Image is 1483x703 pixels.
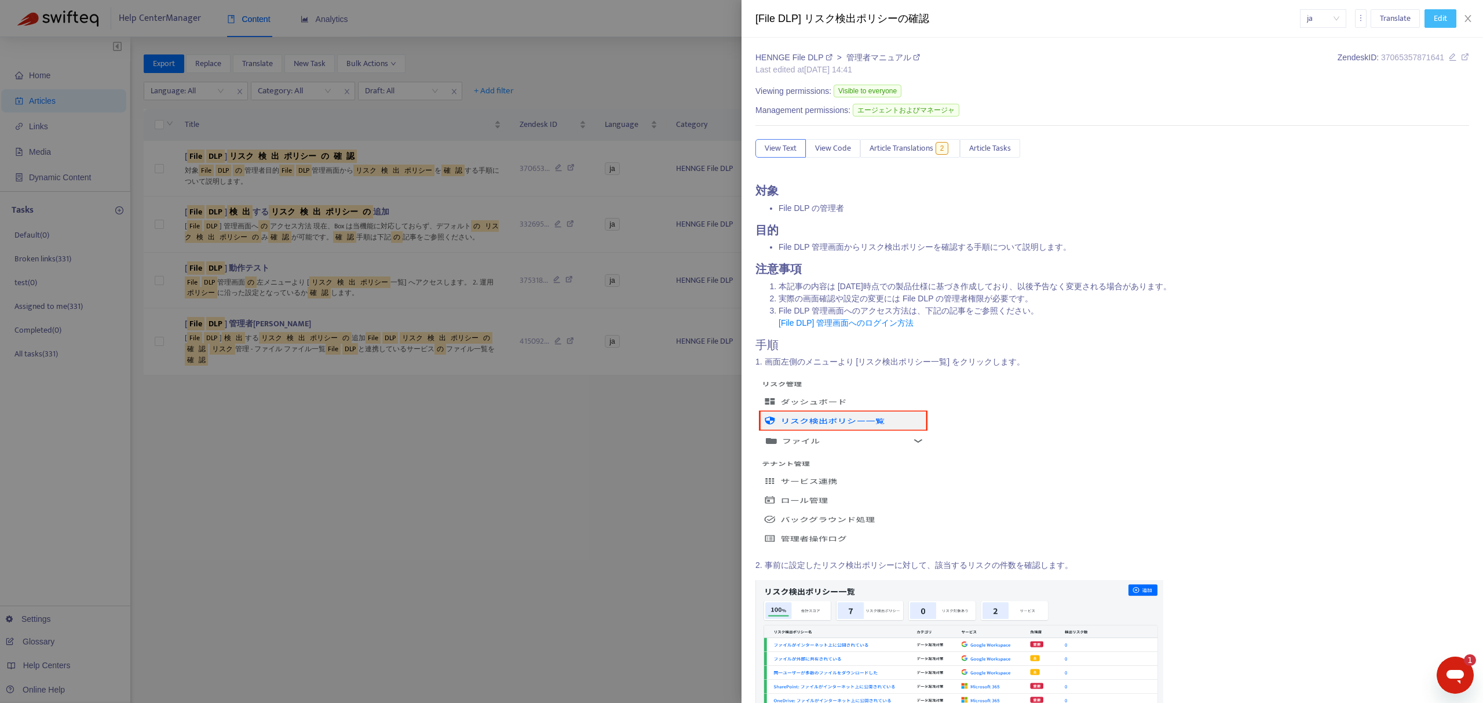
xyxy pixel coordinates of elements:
span: more [1357,14,1365,22]
span: エージェントおよびマネージャ [853,104,959,116]
div: > [755,52,920,64]
button: Article Tasks [960,139,1020,158]
a: [File DLP] 管理画面へのログイン方法 [779,318,914,327]
button: more [1355,9,1367,28]
a: HENNGE File DLP [755,53,835,62]
li: 本記事の内容は [DATE]時点での製品仕様に基づき作成しており、以後予告なく変更される場合があります。 [779,281,1469,293]
iframe: Number of unread messages [1453,654,1476,666]
span: Article Translations [870,142,933,155]
span: View Code [815,142,851,155]
button: Edit [1424,9,1456,28]
button: Translate [1371,9,1420,28]
strong: 目的 [755,224,779,236]
span: View Text [765,142,797,155]
span: Translate [1380,12,1411,25]
span: Visible to everyone [834,85,901,97]
a: 管理者マニュアル [846,53,921,62]
button: View Code [806,139,860,158]
img: リスク管理-リスク検出ポリシー一覧.png [755,377,930,551]
strong: 注意事項 [755,263,802,275]
span: ja [1307,10,1339,27]
p: 2. 事前に設定したリスク検出ポリシーに対して、該当するリスクの件数を確認します。 [755,559,1469,571]
li: File DLP の管理者 [779,202,1469,214]
p: 1. 画面左側のメニューより [リスク検出ポリシー一覧] をクリックします。 [755,356,1469,368]
div: Last edited at [DATE] 14:41 [755,64,920,76]
div: [File DLP] リスク検出ポリシーの確認 [755,11,1300,27]
li: File DLP 管理画面からリスク検出ポリシーを確認する手順について説明します。 [779,241,1469,253]
h2: 手順 [755,338,1469,352]
span: Viewing permissions: [755,85,831,97]
li: File DLP 管理画面へのアクセス方法は、下記の記事をご参照ください。 [779,305,1469,329]
span: close [1463,14,1473,23]
strong: 対象 [755,184,779,197]
span: Article Tasks [969,142,1011,155]
button: Close [1460,13,1476,24]
span: 2 [936,142,949,155]
div: Zendesk ID: [1338,52,1469,76]
span: Edit [1434,12,1447,25]
iframe: Button to launch messaging window, 1 unread message [1437,657,1474,694]
span: 37065357871641 [1381,53,1444,62]
button: View Text [755,139,806,158]
button: Article Translations2 [860,139,960,158]
span: Management permissions: [755,104,850,116]
li: 実際の画面確認や設定の変更には File DLP の管理者権限が必要です。 [779,293,1469,305]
